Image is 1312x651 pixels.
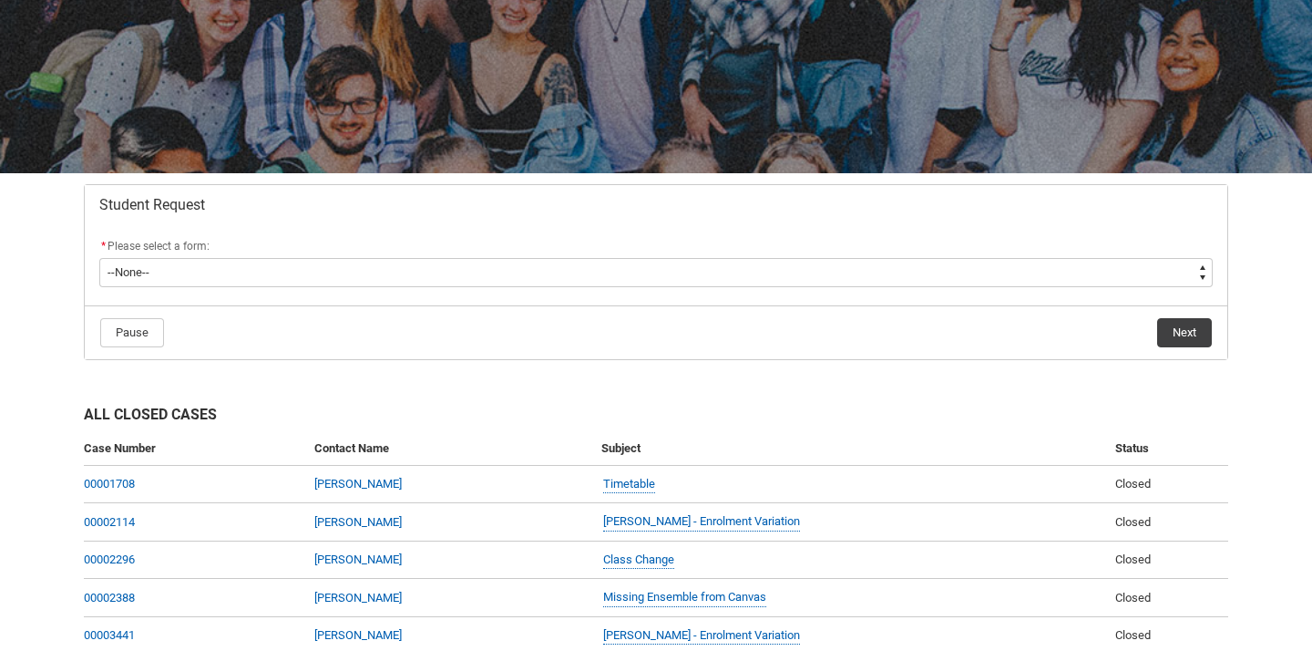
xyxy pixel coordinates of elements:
[101,240,106,253] abbr: required
[84,515,135,529] a: 00002114
[108,240,210,253] span: Please select a form:
[1115,553,1151,566] span: Closed
[84,628,135,642] a: 00003441
[314,477,402,491] a: [PERSON_NAME]
[84,477,135,491] a: 00001708
[100,318,164,347] button: Pause
[84,184,1228,360] article: Redu_Student_Request flow
[1108,432,1228,466] th: Status
[603,551,674,570] a: Class Change
[314,591,402,604] a: [PERSON_NAME]
[314,628,402,642] a: [PERSON_NAME]
[1157,318,1212,347] button: Next
[603,588,766,607] a: Missing Ensemble from Canvas
[314,515,402,529] a: [PERSON_NAME]
[603,512,800,532] a: [PERSON_NAME] - Enrolment Variation
[1115,591,1151,604] span: Closed
[1115,628,1151,642] span: Closed
[84,591,135,604] a: 00002388
[314,553,402,566] a: [PERSON_NAME]
[1115,477,1151,491] span: Closed
[84,404,1228,432] h2: All Closed Cases
[99,196,205,214] span: Student Request
[1115,515,1151,529] span: Closed
[603,475,655,494] a: Timetable
[594,432,1107,466] th: Subject
[84,432,307,466] th: Case Number
[84,553,135,566] a: 00002296
[603,626,800,646] a: [PERSON_NAME] - Enrolment Variation
[307,432,594,466] th: Contact Name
